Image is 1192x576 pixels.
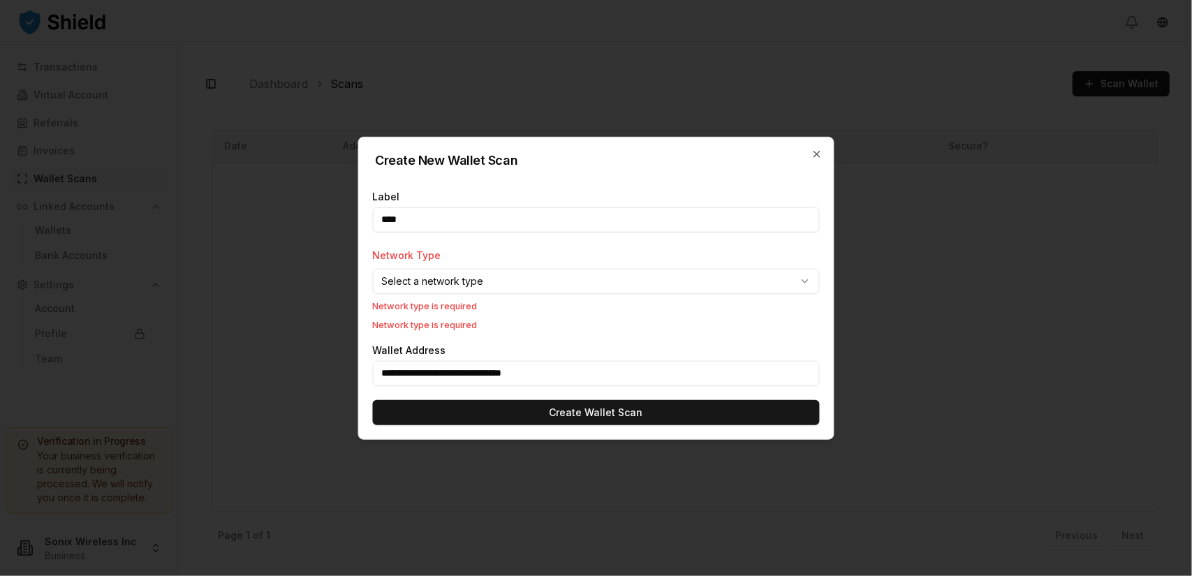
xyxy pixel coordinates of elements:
p: Network type is required [372,318,820,332]
p: Wallet Address [372,346,820,355]
p: Label [372,191,820,201]
button: Create Wallet Scan [372,400,820,425]
h2: Create New Wallet Scan [375,154,817,166]
p: Network type is required [372,299,820,312]
label: Network Type [372,249,441,260]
